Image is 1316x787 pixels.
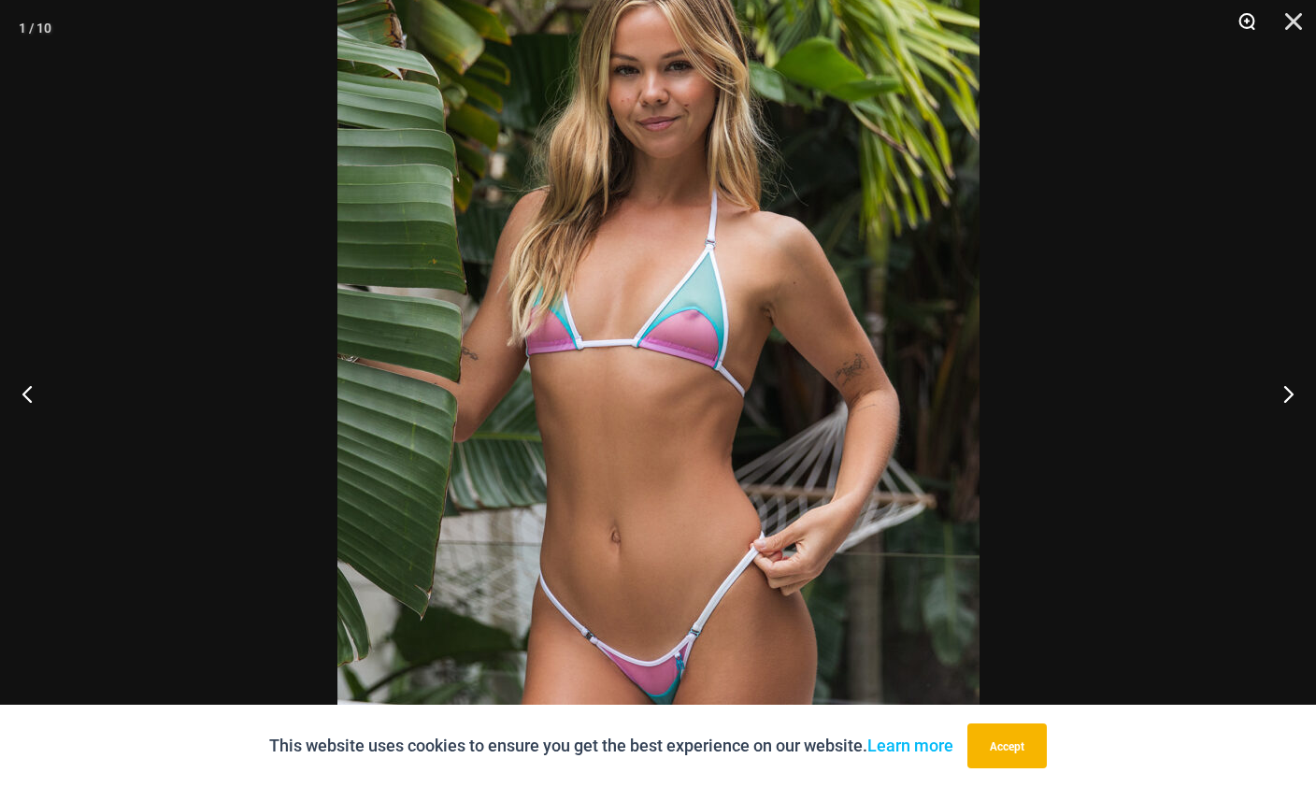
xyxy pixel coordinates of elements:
[967,723,1047,768] button: Accept
[19,14,51,42] div: 1 / 10
[1246,347,1316,440] button: Next
[867,736,953,755] a: Learn more
[269,732,953,760] p: This website uses cookies to ensure you get the best experience on our website.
